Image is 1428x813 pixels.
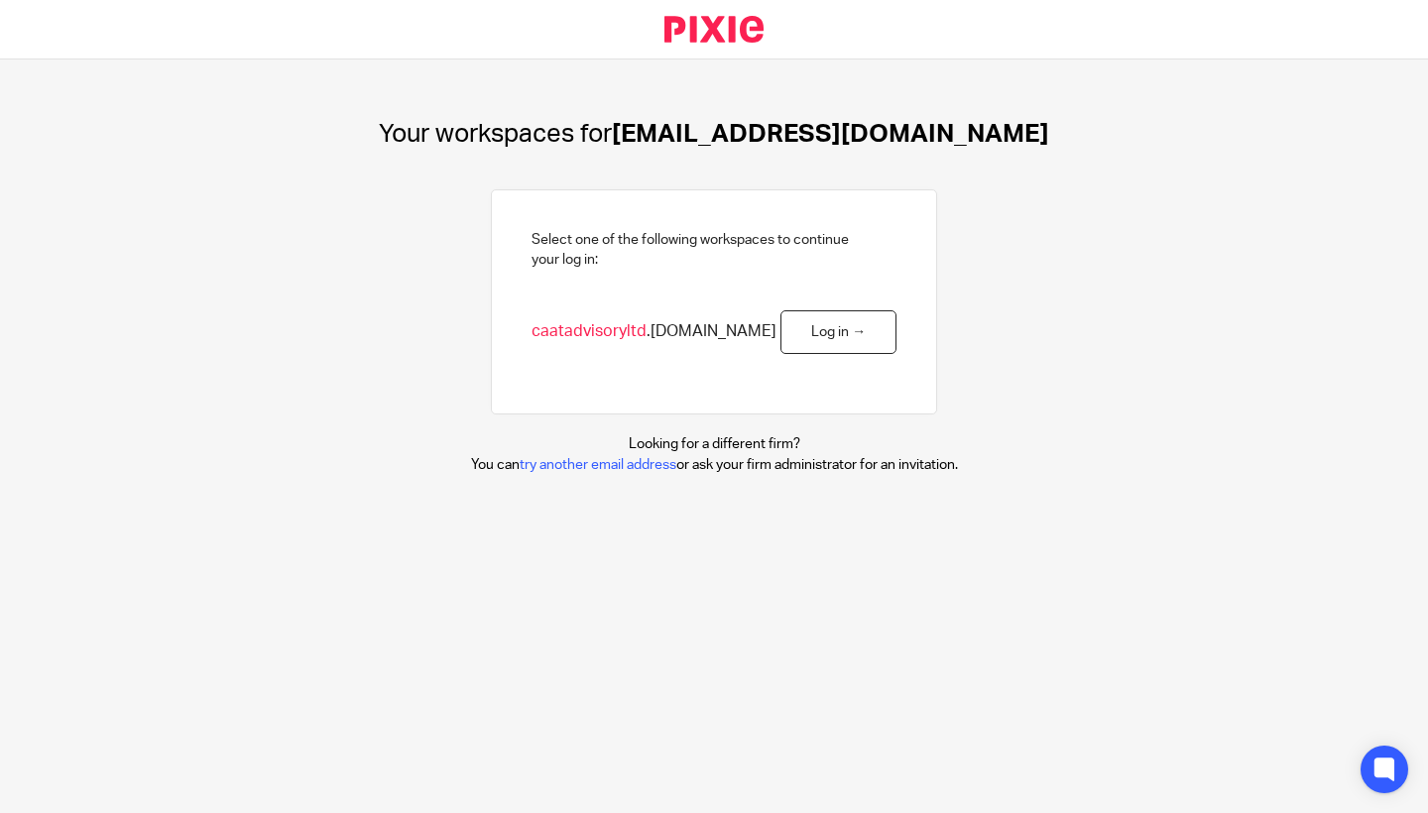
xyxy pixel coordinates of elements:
[532,230,849,271] h2: Select one of the following workspaces to continue your log in:
[520,458,676,472] a: try another email address
[379,119,1049,150] h1: [EMAIL_ADDRESS][DOMAIN_NAME]
[471,434,958,475] p: Looking for a different firm? You can or ask your firm administrator for an invitation.
[379,121,612,147] span: Your workspaces for
[532,323,647,339] span: caatadvisoryltd
[532,321,776,342] span: .[DOMAIN_NAME]
[780,310,896,355] a: Log in →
